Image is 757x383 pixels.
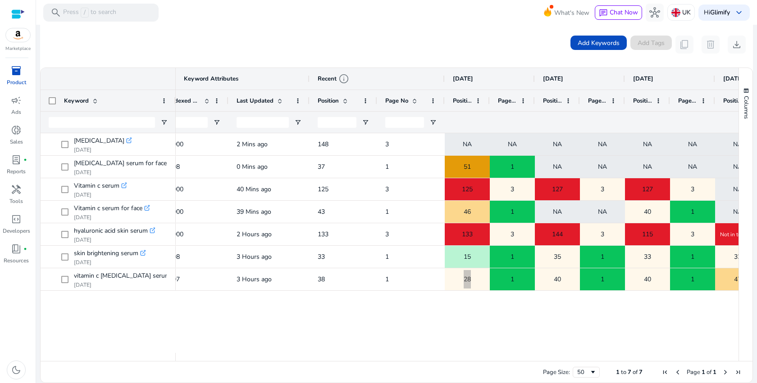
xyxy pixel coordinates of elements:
span: 4000 [169,140,183,149]
span: 28 [464,270,471,288]
span: donut_small [11,125,22,135]
input: Indexed Products Filter Input [169,117,208,128]
span: 1 [511,158,514,176]
img: amazon.svg [6,28,30,42]
span: 40 [554,270,561,288]
span: Page No [385,97,408,105]
span: 144 [552,225,563,243]
button: chatChat Now [595,5,642,20]
span: skin brightening serum [74,247,138,260]
div: 50 [577,368,589,376]
span: NA [643,135,652,153]
span: NA [688,158,697,176]
span: Indexed Products [169,97,201,105]
span: Page No [498,97,517,105]
span: 1 [511,270,514,288]
span: 1 [601,270,604,288]
span: Page No [678,97,697,105]
span: NA [553,203,562,221]
span: What's New [554,5,589,21]
span: 127 [552,180,563,198]
span: NA [643,158,652,176]
b: Glimify [710,8,730,17]
span: 7 [639,368,643,376]
span: hub [649,7,660,18]
span: info [338,73,349,84]
span: 39 Mins ago [237,207,271,216]
span: 125 [318,185,328,194]
p: Press to search [63,8,116,18]
span: 1000 [169,207,183,216]
span: Keyword Attributes [184,75,238,83]
div: Next Page [722,369,729,376]
span: to [621,368,626,376]
span: Page No [588,97,607,105]
span: 1 [702,368,705,376]
span: Chat Now [610,8,638,17]
span: handyman [11,184,22,195]
p: Tools [9,197,23,205]
span: 1 [385,275,389,284]
span: fiber_manual_record [23,158,27,162]
button: Open Filter Menu [160,119,168,126]
span: Keyword [64,97,89,105]
span: 51 [464,158,471,176]
span: 2 Mins ago [237,140,268,149]
input: Page No Filter Input [385,117,424,128]
span: [DATE] [453,75,473,83]
span: campaign [11,95,22,106]
span: 3 Hours ago [237,252,272,261]
span: NA [733,158,742,176]
span: 1 [385,162,389,171]
span: dark_mode [11,365,22,375]
span: Position [453,97,472,105]
span: Page [687,368,700,376]
span: Position [543,97,562,105]
span: of [707,368,711,376]
input: Last Updated Filter Input [237,117,289,128]
span: 3 [511,225,514,243]
span: 7 [628,368,631,376]
p: Hi [704,9,730,16]
span: 38 [318,275,325,284]
span: 3 [601,180,604,198]
span: 3 [385,140,389,149]
span: chat [599,9,608,18]
span: 3 [691,225,694,243]
span: keyboard_arrow_down [734,7,744,18]
p: [DATE] [74,259,146,266]
p: [DATE] [74,236,155,243]
span: NA [733,135,742,153]
span: Vitamin c serum for face [74,202,142,215]
span: NA [688,135,697,153]
div: Page Size: [543,368,570,376]
p: [DATE] [74,214,150,221]
p: Sales [10,138,23,146]
span: NA [733,180,742,198]
span: NA [508,135,517,153]
span: download [731,39,742,50]
button: Open Filter Menu [294,119,301,126]
p: [DATE] [74,191,127,198]
button: download [728,36,746,54]
input: Position Filter Input [318,117,356,128]
p: Resources [4,257,29,265]
div: First Page [661,369,669,376]
span: 133 [318,230,328,239]
span: 37 [318,162,325,171]
span: fiber_manual_record [23,247,27,251]
span: 148 [318,140,328,149]
button: Open Filter Menu [213,119,220,126]
span: 47 [734,270,741,288]
span: NA [598,158,607,176]
span: Not in top 336 [720,231,755,238]
span: of [633,368,638,376]
span: NA [733,203,742,221]
span: 3 [511,180,514,198]
span: NA [598,135,607,153]
span: 1 [713,368,716,376]
span: 125 [462,180,473,198]
span: 1 [385,207,389,216]
span: book_4 [11,243,22,254]
p: [DATE] [74,146,132,153]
